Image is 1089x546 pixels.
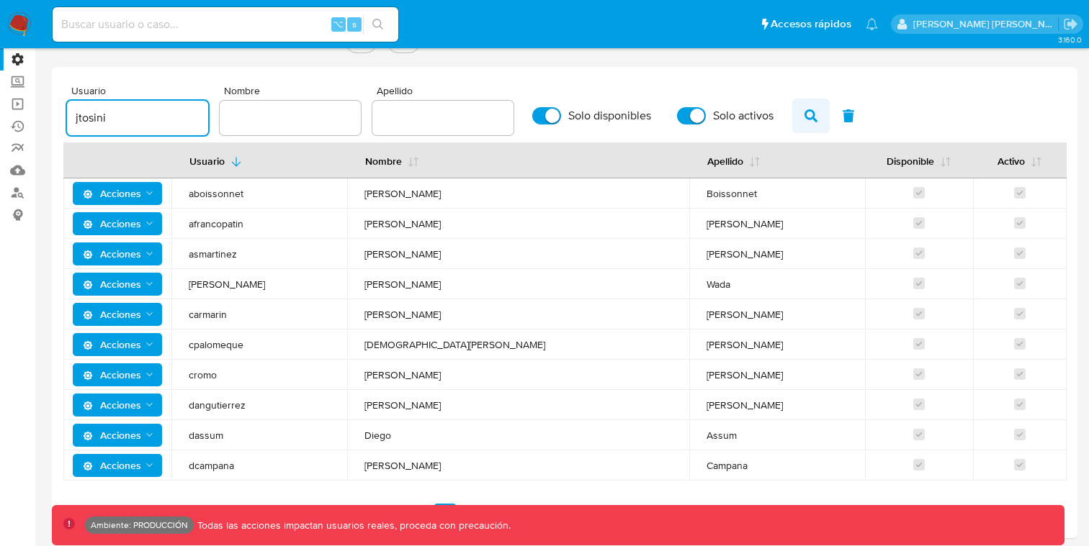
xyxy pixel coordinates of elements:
a: Notificaciones [866,18,878,30]
p: Ambiente: PRODUCCIÓN [91,522,188,528]
a: Salir [1063,17,1078,32]
button: search-icon [363,14,393,35]
span: s [352,17,357,31]
input: Buscar usuario o caso... [53,15,398,34]
span: 3.160.0 [1058,34,1082,45]
p: miguel.rodriguez@mercadolibre.com.co [913,17,1059,31]
span: ⌥ [333,17,344,31]
p: Todas las acciones impactan usuarios reales, proceda con precaución. [194,519,511,532]
span: Accesos rápidos [771,17,851,32]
